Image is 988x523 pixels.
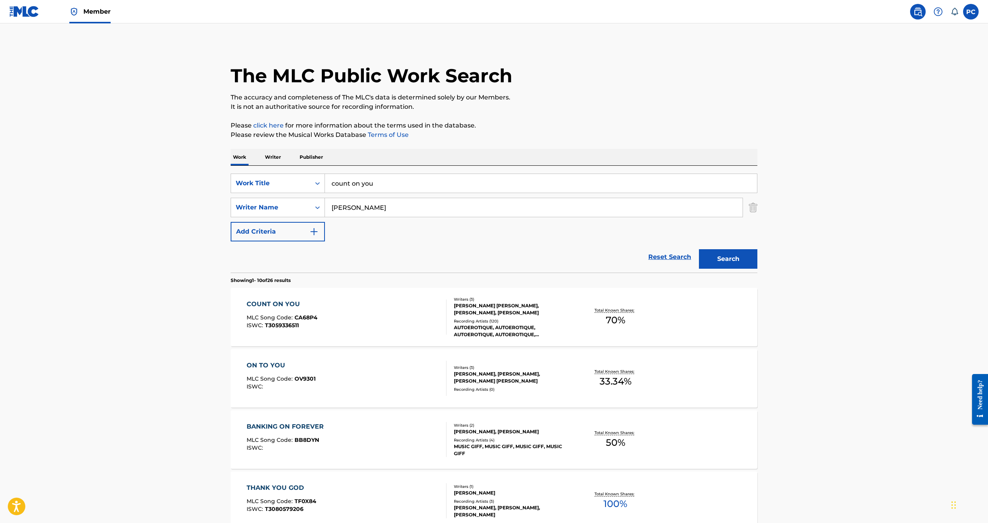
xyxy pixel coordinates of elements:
a: BANKING ON FOREVERMLC Song Code:BB8DYNISWC:Writers (2)[PERSON_NAME], [PERSON_NAME]Recording Artis... [231,410,757,469]
img: help [933,7,943,16]
div: Drag [951,493,956,517]
span: OV9301 [295,375,316,382]
p: Please for more information about the terms used in the database. [231,121,757,130]
span: MLC Song Code : [247,375,295,382]
a: Terms of Use [366,131,409,138]
p: Total Known Shares: [595,369,636,374]
div: Writers ( 3 ) [454,296,572,302]
div: Recording Artists ( 0 ) [454,386,572,392]
p: Showing 1 - 10 of 26 results [231,277,291,284]
div: [PERSON_NAME] [454,489,572,496]
div: Recording Artists ( 4 ) [454,437,572,443]
p: Total Known Shares: [595,491,636,497]
img: 9d2ae6d4665cec9f34b9.svg [309,227,319,236]
iframe: Resource Center [966,368,988,431]
div: AUTOEROTIQUE, AUTOEROTIQUE, AUTOEROTIQUE, AUTOEROTIQUE, AUTOEROTIQUE [454,324,572,338]
div: [PERSON_NAME], [PERSON_NAME], [PERSON_NAME] [PERSON_NAME] [454,371,572,385]
div: Recording Artists ( 3 ) [454,498,572,504]
div: MUSIC GIFF, MUSIC GIFF, MUSIC GIFF, MUSIC GIFF [454,443,572,457]
span: 50 % [606,436,625,450]
div: Recording Artists ( 120 ) [454,318,572,324]
a: ON TO YOUMLC Song Code:OV9301ISWC:Writers (3)[PERSON_NAME], [PERSON_NAME], [PERSON_NAME] [PERSON_... [231,349,757,408]
div: COUNT ON YOU [247,300,318,309]
p: The accuracy and completeness of The MLC's data is determined solely by our Members. [231,93,757,102]
img: Top Rightsholder [69,7,79,16]
p: Work [231,149,249,165]
div: Help [930,4,946,20]
div: ON TO YOU [247,361,316,370]
div: Writer Name [236,203,306,212]
p: It is not an authoritative source for recording information. [231,102,757,112]
span: MLC Song Code : [247,314,295,321]
img: MLC Logo [9,6,39,17]
span: 100 % [603,497,627,511]
span: T3059336511 [265,322,299,329]
div: Writers ( 1 ) [454,484,572,489]
p: Writer [263,149,283,165]
span: Member [83,7,111,16]
img: Delete Criterion [749,198,757,217]
div: User Menu [963,4,979,20]
p: Total Known Shares: [595,430,636,436]
div: Notifications [951,8,958,16]
span: ISWC : [247,505,265,512]
span: MLC Song Code : [247,498,295,505]
span: T3080579206 [265,505,303,512]
span: 70 % [606,313,625,327]
a: click here [253,122,284,129]
span: TF0X84 [295,498,316,505]
p: Total Known Shares: [595,307,636,313]
button: Add Criteria [231,222,325,241]
span: CA68P4 [295,314,318,321]
button: Search [699,249,757,269]
div: THANK YOU GOD [247,483,316,493]
span: ISWC : [247,444,265,451]
span: BB8DYN [295,436,319,443]
a: Public Search [910,4,926,20]
div: BANKING ON FOREVER [247,422,328,431]
p: Please review the Musical Works Database [231,130,757,140]
form: Search Form [231,174,757,273]
div: Writers ( 3 ) [454,365,572,371]
a: Reset Search [644,248,695,266]
span: 33.34 % [600,374,632,388]
span: ISWC : [247,383,265,390]
p: Publisher [297,149,325,165]
div: [PERSON_NAME], [PERSON_NAME] [454,428,572,435]
div: Writers ( 2 ) [454,422,572,428]
span: ISWC : [247,322,265,329]
div: [PERSON_NAME] [PERSON_NAME], [PERSON_NAME], [PERSON_NAME] [454,302,572,316]
iframe: Chat Widget [949,486,988,523]
h1: The MLC Public Work Search [231,64,512,87]
span: MLC Song Code : [247,436,295,443]
a: COUNT ON YOUMLC Song Code:CA68P4ISWC:T3059336511Writers (3)[PERSON_NAME] [PERSON_NAME], [PERSON_N... [231,288,757,346]
img: search [913,7,923,16]
div: Work Title [236,179,306,188]
div: [PERSON_NAME], [PERSON_NAME], [PERSON_NAME] [454,504,572,518]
